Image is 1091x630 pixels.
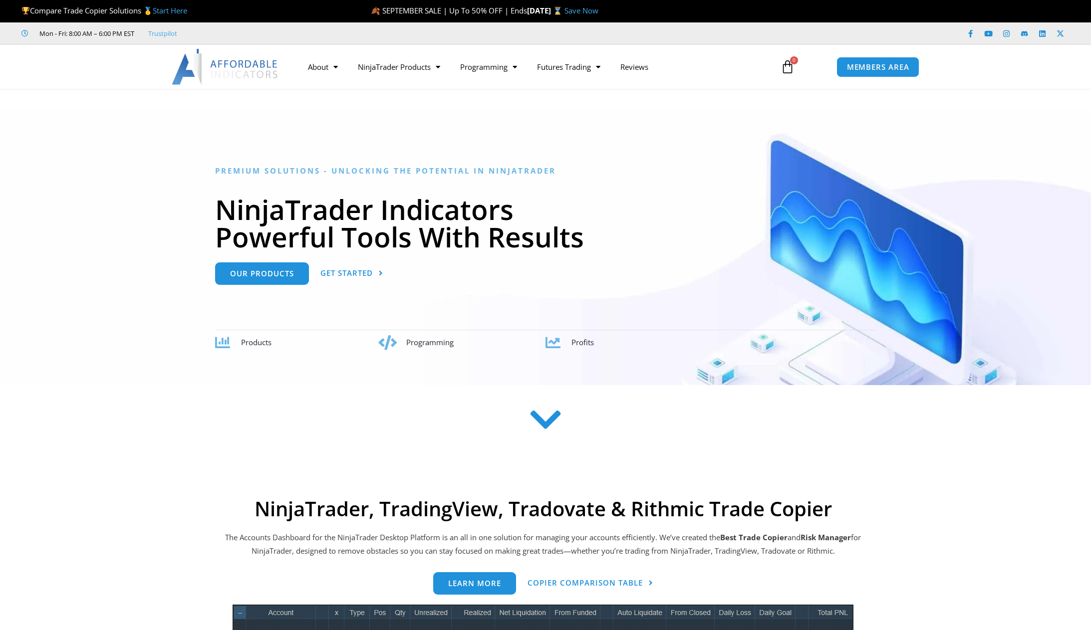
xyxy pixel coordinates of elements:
img: 🏆 [22,7,29,14]
strong: [DATE] ⌛ [527,5,564,15]
h1: NinjaTrader Indicators Powerful Tools With Results [215,196,876,250]
strong: Risk Manager [801,532,851,542]
h6: Premium Solutions - Unlocking the Potential in NinjaTrader [215,166,876,176]
span: Learn more [448,580,501,587]
span: Mon - Fri: 8:00 AM – 6:00 PM EST [37,27,134,39]
a: About [298,55,348,78]
span: Our Products [230,270,294,277]
b: Best Trade Copier [720,532,788,542]
img: LogoAI | Affordable Indicators – NinjaTrader [172,49,279,85]
a: Get Started [320,262,383,285]
a: Futures Trading [527,55,610,78]
span: Profits [571,337,594,347]
span: Programming [406,337,454,347]
span: 🍂 SEPTEMBER SALE | Up To 50% OFF | Ends [371,5,527,15]
span: Copier Comparison Table [528,579,643,587]
h2: NinjaTrader, TradingView, Tradovate & Rithmic Trade Copier [224,497,862,521]
a: Trustpilot [148,27,177,39]
a: Save Now [564,5,598,15]
a: NinjaTrader Products [348,55,450,78]
a: MEMBERS AREA [836,57,920,77]
a: Learn more [433,572,516,595]
a: Start Here [153,5,187,15]
span: MEMBERS AREA [847,63,909,71]
a: 0 [766,52,810,81]
p: The Accounts Dashboard for the NinjaTrader Desktop Platform is an all in one solution for managin... [224,531,862,559]
a: Our Products [215,262,309,285]
nav: Menu [298,55,769,78]
a: Programming [450,55,527,78]
span: Products [241,337,272,347]
a: Reviews [610,55,658,78]
span: Get Started [320,269,373,277]
span: Compare Trade Copier Solutions 🥇 [21,5,187,15]
a: Copier Comparison Table [528,572,653,595]
span: 0 [790,56,798,64]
